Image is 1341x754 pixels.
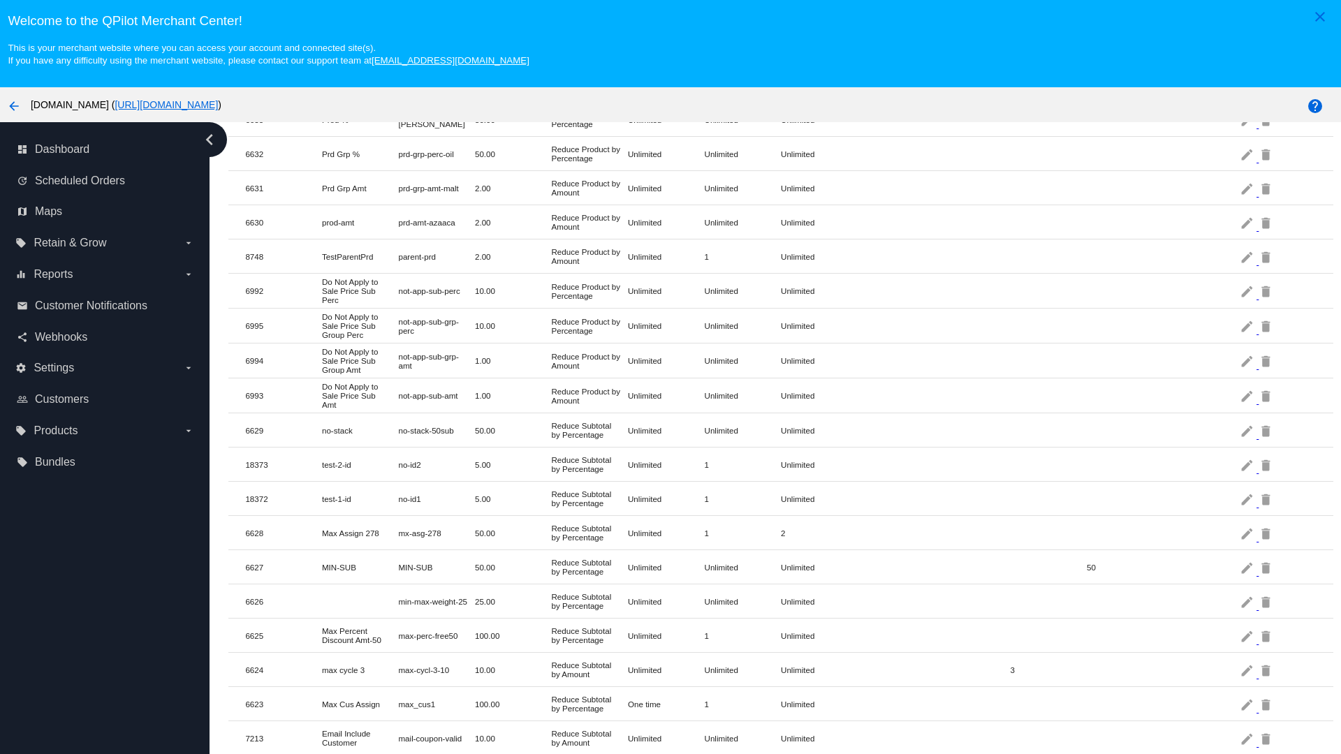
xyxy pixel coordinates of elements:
[245,662,322,678] mat-cell: 6624
[551,209,628,235] mat-cell: Reduce Product by Amount
[475,283,552,299] mat-cell: 10.00
[1259,420,1275,441] mat-icon: delete
[475,696,552,712] mat-cell: 100.00
[17,295,194,317] a: email Customer Notifications
[551,554,628,579] mat-cell: Reduce Subtotal by Percentage
[551,623,628,648] mat-cell: Reduce Subtotal by Percentage
[551,279,628,304] mat-cell: Reduce Product by Percentage
[35,393,89,406] span: Customers
[1240,454,1256,475] mat-icon: edit
[322,696,399,712] mat-cell: Max Cus Assign
[551,520,628,545] mat-cell: Reduce Subtotal by Percentage
[322,662,399,678] mat-cell: max cycle 3
[781,593,858,609] mat-cell: Unlimited
[17,451,194,473] a: local_offer Bundles
[551,589,628,614] mat-cell: Reduce Subtotal by Percentage
[17,175,28,186] i: update
[705,353,782,369] mat-cell: Unlimited
[705,214,782,230] mat-cell: Unlimited
[628,214,705,230] mat-cell: Unlimited
[1307,98,1324,114] mat-icon: help
[398,214,475,230] mat-cell: prd-amt-azaaca
[1240,556,1256,578] mat-icon: edit
[17,326,194,348] a: share Webhooks
[372,55,529,66] a: [EMAIL_ADDRESS][DOMAIN_NAME]
[551,141,628,166] mat-cell: Reduce Product by Percentage
[1240,143,1256,165] mat-icon: edit
[475,593,552,609] mat-cell: 25.00
[1259,350,1275,371] mat-icon: delete
[1240,212,1256,233] mat-icon: edit
[551,348,628,374] mat-cell: Reduce Product by Amount
[1259,246,1275,267] mat-icon: delete
[628,146,705,162] mat-cell: Unlimited
[705,593,782,609] mat-cell: Unlimited
[35,205,62,218] span: Maps
[6,98,22,114] mat-icon: arrow_back
[781,249,858,265] mat-cell: Unlimited
[1240,591,1256,612] mat-icon: edit
[322,525,399,541] mat-cell: Max Assign 278
[17,457,28,468] i: local_offer
[551,486,628,511] mat-cell: Reduce Subtotal by Percentage
[475,730,552,746] mat-cell: 10.00
[551,452,628,477] mat-cell: Reduce Subtotal by Percentage
[781,214,858,230] mat-cell: Unlimited
[705,283,782,299] mat-cell: Unlimited
[398,593,475,609] mat-cell: min-max-weight-25
[322,180,399,196] mat-cell: Prd Grp Amt
[322,249,399,265] mat-cell: TestParentPrd
[475,146,552,162] mat-cell: 50.00
[34,424,78,437] span: Products
[398,491,475,507] mat-cell: no-id1
[705,318,782,334] mat-cell: Unlimited
[1259,625,1275,646] mat-icon: delete
[1240,315,1256,337] mat-icon: edit
[1259,315,1275,337] mat-icon: delete
[781,730,858,746] mat-cell: Unlimited
[705,525,782,541] mat-cell: 1
[551,383,628,408] mat-cell: Reduce Product by Amount
[245,249,322,265] mat-cell: 8748
[35,331,87,343] span: Webhooks
[183,425,194,436] i: arrow_drop_down
[781,180,858,196] mat-cell: Unlimited
[475,422,552,438] mat-cell: 50.00
[183,269,194,280] i: arrow_drop_down
[322,274,399,308] mat-cell: Do Not Apply to Sale Price Sub Perc
[1259,556,1275,578] mat-icon: delete
[781,628,858,644] mat-cell: Unlimited
[8,13,1333,29] h3: Welcome to the QPilot Merchant Center!
[628,283,705,299] mat-cell: Unlimited
[475,491,552,507] mat-cell: 5.00
[1259,385,1275,406] mat-icon: delete
[1259,143,1275,165] mat-icon: delete
[1240,280,1256,302] mat-icon: edit
[115,99,218,110] a: [URL][DOMAIN_NAME]
[322,214,399,230] mat-cell: prod-amt
[1259,522,1275,544] mat-icon: delete
[1312,8,1328,25] mat-icon: close
[398,180,475,196] mat-cell: prd-grp-amt-malt
[1240,659,1256,681] mat-icon: edit
[475,387,552,404] mat-cell: 1.00
[17,170,194,192] a: update Scheduled Orders
[628,422,705,438] mat-cell: Unlimited
[245,422,322,438] mat-cell: 6629
[705,387,782,404] mat-cell: Unlimited
[1259,591,1275,612] mat-icon: delete
[475,249,552,265] mat-cell: 2.00
[705,696,782,712] mat-cell: 1
[628,662,705,678] mat-cell: Unlimited
[781,353,858,369] mat-cell: Unlimited
[475,353,552,369] mat-cell: 1.00
[1011,662,1087,678] mat-cell: 3
[1240,693,1256,715] mat-icon: edit
[781,283,858,299] mat-cell: Unlimited
[781,457,858,473] mat-cell: Unlimited
[781,422,858,438] mat-cell: Unlimited
[198,128,221,151] i: chevron_left
[551,313,628,339] mat-cell: Reduce Product by Percentage
[245,146,322,162] mat-cell: 6632
[628,387,705,404] mat-cell: Unlimited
